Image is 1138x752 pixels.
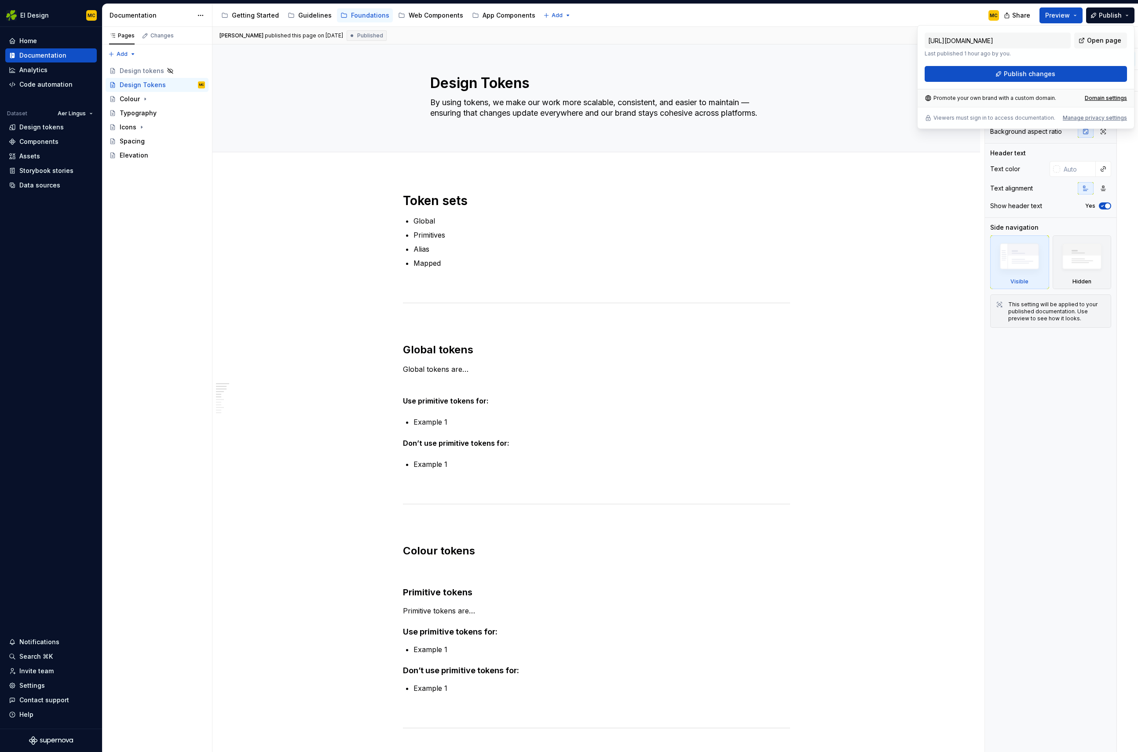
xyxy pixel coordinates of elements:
[403,627,790,637] h4: Use primitive tokens for:
[109,32,135,39] div: Pages
[5,77,97,92] a: Code automation
[1074,33,1127,48] a: Open page
[990,184,1033,193] div: Text alignment
[5,679,97,693] a: Settings
[117,51,128,58] span: Add
[413,683,790,693] p: Example 1
[58,110,86,117] span: Aer Lingus
[413,216,790,226] p: Global
[120,66,164,75] div: Design tokens
[19,137,59,146] div: Components
[110,11,193,20] div: Documentation
[403,364,790,374] p: Global tokens are…
[218,8,282,22] a: Getting Started
[337,8,393,22] a: Foundations
[1087,36,1121,45] span: Open page
[298,11,332,20] div: Guidelines
[413,644,790,655] p: Example 1
[990,149,1026,158] div: Header text
[5,635,97,649] button: Notifications
[284,8,335,22] a: Guidelines
[106,92,209,106] a: Colour
[19,652,53,661] div: Search ⌘K
[5,649,97,664] button: Search ⌘K
[218,7,539,24] div: Page tree
[403,605,790,616] p: Primitive tokens are…
[351,11,389,20] div: Foundations
[106,64,209,162] div: Page tree
[199,81,204,89] div: MC
[1085,202,1095,209] label: Yes
[990,127,1062,136] div: Background aspect ratio
[5,135,97,149] a: Components
[925,50,1071,57] p: Last published 1 hour ago by you.
[403,544,790,558] h2: Colour tokens
[483,11,535,20] div: App Components
[413,459,790,470] p: Example 1
[413,258,790,268] p: Mapped
[925,66,1127,82] button: Publish changes
[88,12,95,19] div: MC
[150,32,174,39] div: Changes
[106,148,209,162] a: Elevation
[1045,11,1070,20] span: Preview
[1085,95,1127,102] a: Domain settings
[20,11,49,20] div: EI Design
[2,6,100,25] button: EI DesignMC
[19,667,54,675] div: Invite team
[54,107,97,120] button: Aer Lingus
[120,109,157,117] div: Typography
[5,63,97,77] a: Analytics
[19,80,73,89] div: Code automation
[19,181,60,190] div: Data sources
[428,95,761,131] textarea: By using tokens, we make our work more scalable, consistent, and easier to maintain — ensuring th...
[106,78,209,92] a: Design TokensMC
[1063,114,1127,121] button: Manage privacy settings
[106,64,209,78] a: Design tokens
[120,95,140,103] div: Colour
[1099,11,1122,20] span: Publish
[106,48,139,60] button: Add
[19,710,33,719] div: Help
[990,12,998,19] div: MC
[468,8,539,22] a: App Components
[19,152,40,161] div: Assets
[120,151,148,160] div: Elevation
[552,12,563,19] span: Add
[933,114,1055,121] p: Viewers must sign in to access documentation.
[403,586,790,598] h3: Primitive tokens
[990,202,1042,210] div: Show header text
[413,230,790,240] p: Primitives
[1010,278,1028,285] div: Visible
[120,123,136,132] div: Icons
[357,32,383,39] span: Published
[106,134,209,148] a: Spacing
[1072,278,1091,285] div: Hidden
[19,37,37,45] div: Home
[19,166,73,175] div: Storybook stories
[19,123,64,132] div: Design tokens
[1008,301,1105,322] div: This setting will be applied to your published documentation. Use preview to see how it looks.
[232,11,279,20] div: Getting Started
[413,417,790,427] p: Example 1
[106,120,209,134] a: Icons
[403,396,489,405] strong: Use primitive tokens for:
[5,708,97,722] button: Help
[428,73,761,94] textarea: Design Tokens
[990,223,1039,232] div: Side navigation
[5,178,97,192] a: Data sources
[5,120,97,134] a: Design tokens
[5,34,97,48] a: Home
[29,736,73,745] svg: Supernova Logo
[403,439,509,448] strong: Don’t use primitive tokens for:
[403,193,790,209] h1: Token sets
[265,32,343,39] div: published this page on [DATE]
[19,66,48,74] div: Analytics
[220,32,263,39] span: [PERSON_NAME]
[19,696,69,704] div: Contact support
[1053,235,1112,289] div: Hidden
[7,110,27,117] div: Dataset
[19,681,45,690] div: Settings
